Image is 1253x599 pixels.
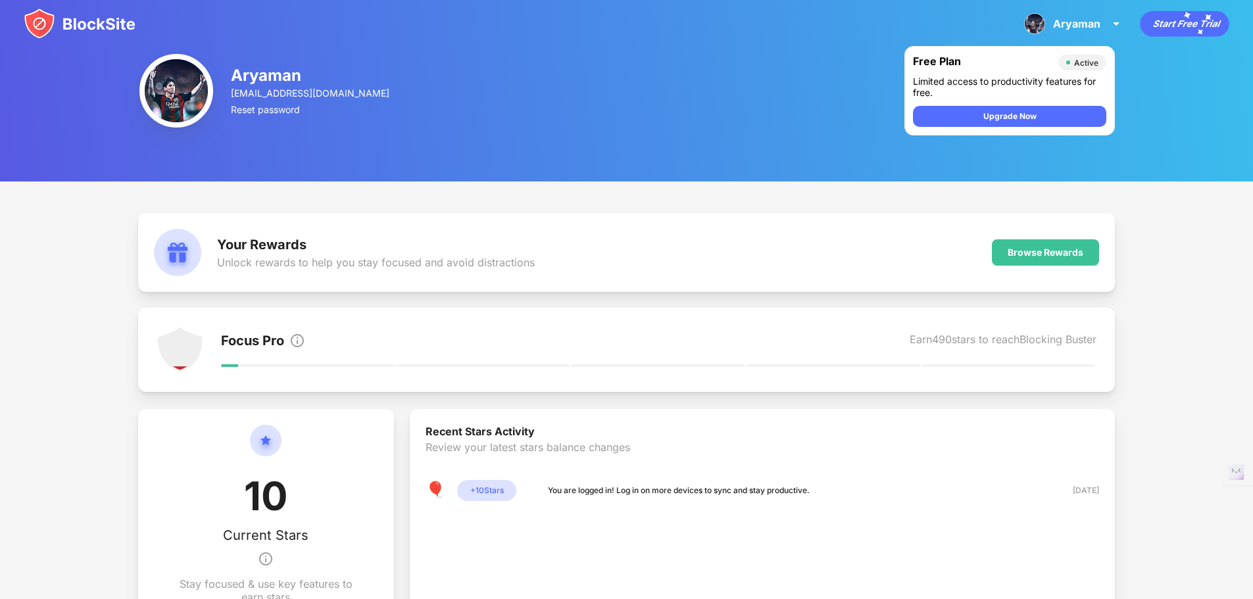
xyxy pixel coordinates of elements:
[154,229,201,276] img: rewards.svg
[1053,17,1100,30] div: Aryaman
[258,543,274,575] img: info.svg
[231,104,391,115] div: Reset password
[913,55,1052,70] div: Free Plan
[231,87,391,99] div: [EMAIL_ADDRESS][DOMAIN_NAME]
[426,441,1099,480] div: Review your latest stars balance changes
[910,333,1096,351] div: Earn 490 stars to reach Blocking Buster
[1008,247,1083,258] div: Browse Rewards
[223,527,308,543] div: Current Stars
[1074,58,1098,68] div: Active
[217,256,535,269] div: Unlock rewards to help you stay focused and avoid distractions
[217,237,535,252] div: Your Rewards
[231,66,391,85] div: Aryaman
[548,484,810,497] div: You are logged in! Log in on more devices to sync and stay productive.
[24,8,135,39] img: blocksite-icon.svg
[457,480,516,501] div: + 10 Stars
[426,480,447,501] div: 🎈
[250,425,282,472] img: circle-star.svg
[1140,11,1229,37] div: animation
[1052,484,1099,497] div: [DATE]
[1024,13,1045,34] img: ACg8ocK7-JvPIU0-yGUPYxYyzRe59axRiDWjhXT4QXAT8K8klRVMtqOt=s96-c
[913,76,1106,98] div: Limited access to productivity features for free.
[426,425,1099,441] div: Recent Stars Activity
[983,110,1037,123] div: Upgrade Now
[221,333,284,351] div: Focus Pro
[289,333,305,348] img: info.svg
[244,472,287,527] div: 10
[157,326,204,373] img: points-level-1.svg
[139,54,213,128] img: ACg8ocK7-JvPIU0-yGUPYxYyzRe59axRiDWjhXT4QXAT8K8klRVMtqOt=s96-c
